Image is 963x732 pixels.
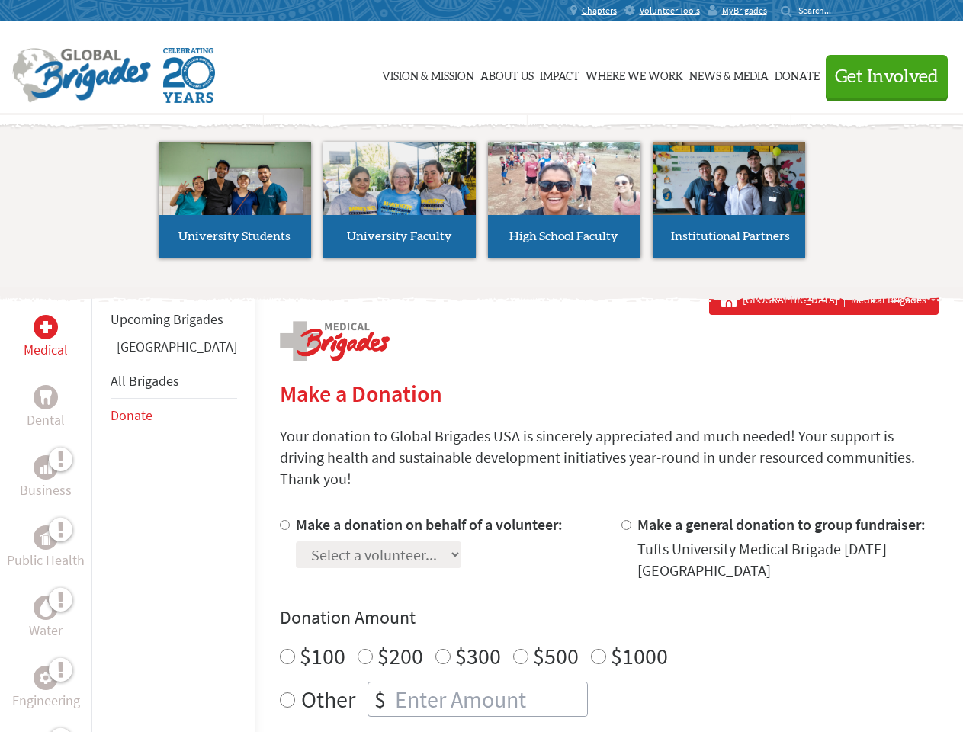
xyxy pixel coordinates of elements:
p: Medical [24,339,68,361]
a: About Us [480,36,534,112]
img: menu_brigades_submenu_1.jpg [159,142,311,243]
a: Vision & Mission [382,36,474,112]
p: Public Health [7,550,85,571]
label: $500 [533,641,579,670]
img: logo-medical.png [280,321,390,361]
li: All Brigades [111,364,237,399]
a: BusinessBusiness [20,455,72,501]
a: MedicalMedical [24,315,68,361]
div: Dental [34,385,58,409]
a: Impact [540,36,579,112]
img: Water [40,599,52,616]
div: Business [34,455,58,480]
li: Upcoming Brigades [111,303,237,336]
p: Water [29,620,63,641]
img: Engineering [40,672,52,684]
a: News & Media [689,36,769,112]
div: Engineering [34,666,58,690]
a: University Students [159,142,311,258]
label: $200 [377,641,423,670]
a: University Faculty [323,142,476,258]
div: Water [34,596,58,620]
a: Donate [775,36,820,112]
span: University Students [178,230,291,242]
input: Search... [798,5,842,16]
h4: Donation Amount [280,605,939,630]
img: Dental [40,390,52,404]
img: menu_brigades_submenu_3.jpg [488,142,640,216]
label: $300 [455,641,501,670]
a: Institutional Partners [653,142,805,258]
img: menu_brigades_submenu_4.jpg [653,142,805,243]
span: Volunteer Tools [640,5,700,17]
a: Upcoming Brigades [111,310,223,328]
a: High School Faculty [488,142,640,258]
span: MyBrigades [722,5,767,17]
div: Public Health [34,525,58,550]
span: High School Faculty [509,230,618,242]
a: EngineeringEngineering [12,666,80,711]
label: $100 [300,641,345,670]
a: Public HealthPublic Health [7,525,85,571]
input: Enter Amount [392,682,587,716]
img: Public Health [40,530,52,545]
p: Engineering [12,690,80,711]
li: Donate [111,399,237,432]
li: Belize [111,336,237,364]
p: Your donation to Global Brigades USA is sincerely appreciated and much needed! Your support is dr... [280,425,939,490]
a: Donate [111,406,152,424]
div: $ [368,682,392,716]
img: menu_brigades_submenu_2.jpg [323,142,476,244]
label: Make a general donation to group fundraiser: [637,515,926,534]
div: Tufts University Medical Brigade [DATE] [GEOGRAPHIC_DATA] [637,538,939,581]
label: Make a donation on behalf of a volunteer: [296,515,563,534]
a: Where We Work [586,36,683,112]
img: Global Brigades Celebrating 20 Years [163,48,215,103]
span: Chapters [582,5,617,17]
img: Medical [40,321,52,333]
button: Get Involved [826,55,948,98]
label: Other [301,682,355,717]
p: Business [20,480,72,501]
a: DentalDental [27,385,65,431]
h2: Make a Donation [280,380,939,407]
div: Medical [34,315,58,339]
img: Global Brigades Logo [12,48,151,103]
img: Business [40,461,52,474]
a: [GEOGRAPHIC_DATA] [117,338,237,355]
p: Dental [27,409,65,431]
span: Get Involved [835,68,939,86]
span: Institutional Partners [671,230,790,242]
span: University Faculty [347,230,452,242]
a: WaterWater [29,596,63,641]
label: $1000 [611,641,668,670]
a: All Brigades [111,372,179,390]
